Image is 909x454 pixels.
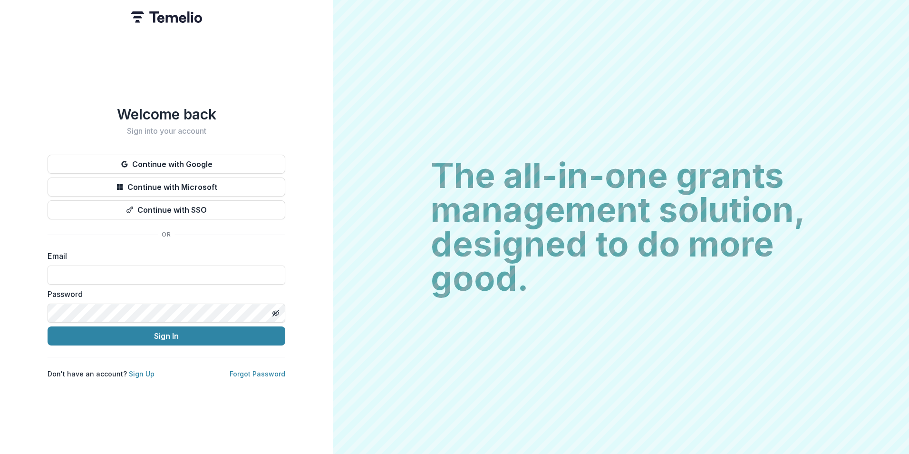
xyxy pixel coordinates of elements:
a: Forgot Password [230,370,285,378]
button: Continue with SSO [48,200,285,219]
label: Email [48,250,280,262]
p: Don't have an account? [48,369,155,379]
label: Password [48,288,280,300]
button: Continue with Microsoft [48,178,285,197]
h2: Sign into your account [48,127,285,136]
button: Continue with Google [48,155,285,174]
img: Temelio [131,11,202,23]
button: Sign In [48,326,285,345]
button: Toggle password visibility [268,306,283,321]
a: Sign Up [129,370,155,378]
h1: Welcome back [48,106,285,123]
